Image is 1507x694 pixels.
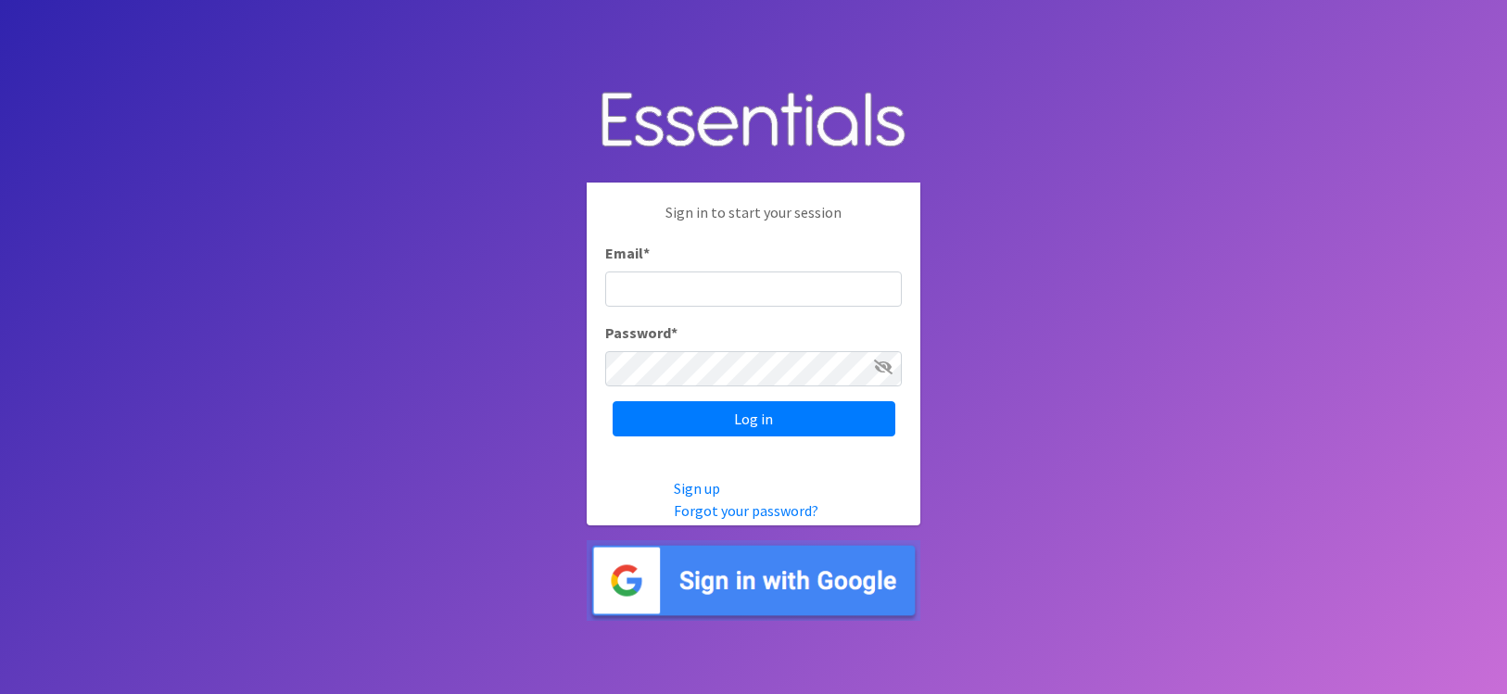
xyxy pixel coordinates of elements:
a: Sign up [674,479,720,498]
abbr: required [671,323,678,342]
label: Password [605,322,678,344]
label: Email [605,242,650,264]
p: Sign in to start your session [605,201,902,242]
input: Log in [613,401,895,436]
img: Sign in with Google [587,540,920,621]
a: Forgot your password? [674,501,818,520]
img: Human Essentials [587,73,920,169]
abbr: required [643,244,650,262]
